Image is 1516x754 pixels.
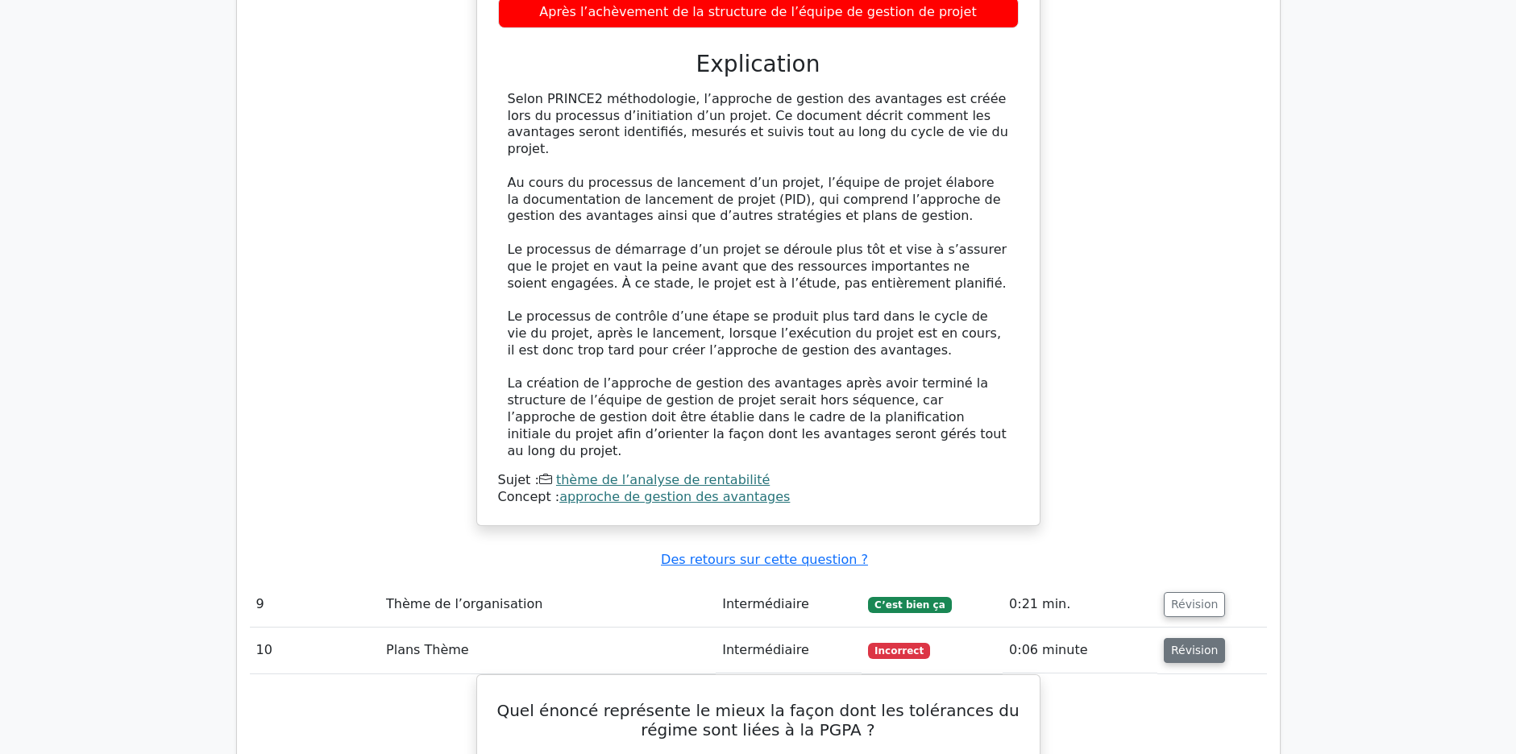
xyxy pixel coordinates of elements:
div: Selon PRINCE2 méthodologie, l’approche de gestion des avantages est créée lors du processus d’ini... [508,91,1009,460]
a: approche de gestion des avantages [559,489,790,504]
span: Incorrect [868,643,930,659]
a: Des retours sur cette question ? [661,552,868,567]
td: 0:06 minute [1003,628,1157,673]
td: Plans Thème [380,628,716,673]
td: 0:21 min. [1003,582,1157,628]
td: 9 [250,582,380,628]
h5: Quel énoncé représente le mieux la façon dont les tolérances du régime sont liées à la PGPA ? [496,701,1020,739]
h3: Explication [508,51,1009,78]
td: Intermédiaire [716,628,862,673]
td: Thème de l’organisation [380,582,716,628]
td: Intermédiaire [716,582,862,628]
a: thème de l’analyse de rentabilité [556,472,770,487]
font: Sujet : [498,472,770,487]
font: Concept : [498,489,791,504]
td: 10 [250,628,380,673]
button: Révision [1164,638,1226,663]
button: Révision [1164,592,1226,617]
span: C’est bien ça [868,597,951,613]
